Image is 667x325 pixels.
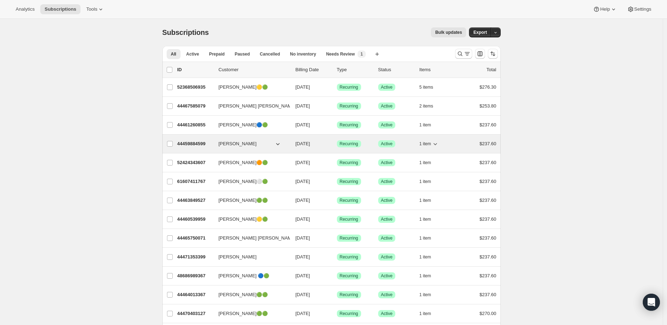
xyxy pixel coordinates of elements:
span: $270.00 [480,311,496,316]
span: Recurring [340,311,358,316]
span: $237.60 [480,216,496,222]
span: Bulk updates [435,30,462,35]
div: Items [420,66,455,73]
span: Recurring [340,103,358,109]
span: Paused [235,51,250,57]
span: $276.30 [480,84,496,90]
p: 44459884599 [177,140,213,147]
p: 52368506935 [177,84,213,91]
span: $237.60 [480,235,496,241]
button: Tools [82,4,109,14]
button: 1 item [420,309,439,319]
span: [DATE] [296,311,310,316]
span: 5 items [420,84,433,90]
p: 44470403127 [177,310,213,317]
div: 44470403127[PERSON_NAME]🟢🟢[DATE]SuccessRecurringSuccessActive1 item$270.00 [177,309,496,319]
span: [PERSON_NAME] [219,253,257,261]
p: 44461260855 [177,121,213,129]
span: Recurring [340,273,358,279]
button: 1 item [420,139,439,149]
span: 1 item [420,141,431,147]
span: [PERSON_NAME]🟢🟢 [219,291,268,298]
span: Subscriptions [162,28,209,36]
button: [PERSON_NAME]🟢🟢 [214,308,286,319]
div: 44460539959[PERSON_NAME]🟡🟢[DATE]SuccessRecurringSuccessActive1 item$237.60 [177,214,496,224]
span: $237.60 [480,273,496,278]
span: [PERSON_NAME]⚪🟢 [219,178,268,185]
span: 1 item [420,198,431,203]
button: 1 item [420,290,439,300]
button: Settings [623,4,656,14]
span: All [171,51,176,57]
p: ID [177,66,213,73]
span: 1 item [420,292,431,298]
span: [PERSON_NAME]🟡🟢 [219,84,268,91]
div: 52424343607[PERSON_NAME]🟠🟢[DATE]SuccessRecurringSuccessActive1 item$237.60 [177,158,496,168]
span: [DATE] [296,292,310,297]
span: 1 item [420,254,431,260]
p: 44460539959 [177,216,213,223]
span: 1 item [420,122,431,128]
button: [PERSON_NAME]⚪🟢 [214,176,286,187]
button: 1 item [420,177,439,187]
span: $237.60 [480,198,496,203]
button: 1 item [420,195,439,205]
div: 48686989367[PERSON_NAME] 🔵🟢[DATE]SuccessRecurringSuccessActive1 item$237.60 [177,271,496,281]
span: [PERSON_NAME] [PERSON_NAME] 🔵🟢 [219,235,309,242]
div: Type [337,66,372,73]
button: [PERSON_NAME] [PERSON_NAME] 🔵🟢 [214,232,286,244]
div: 61607411767[PERSON_NAME]⚪🟢[DATE]SuccessRecurringSuccessActive1 item$237.60 [177,177,496,187]
span: Tools [86,6,97,12]
button: 1 item [420,233,439,243]
span: [DATE] [296,198,310,203]
span: 1 item [420,311,431,316]
button: [PERSON_NAME]🟡🟢 [214,214,286,225]
button: 1 item [420,214,439,224]
div: 44461260855[PERSON_NAME]🔵🟢[DATE]SuccessRecurringSuccessActive1 item$237.60 [177,120,496,130]
span: Active [381,103,393,109]
span: Recurring [340,141,358,147]
span: Active [186,51,199,57]
span: Active [381,273,393,279]
span: Active [381,160,393,166]
span: [PERSON_NAME]🟢🟢 [219,197,268,204]
span: $237.60 [480,160,496,165]
span: 1 item [420,179,431,184]
p: 44465750071 [177,235,213,242]
div: Open Intercom Messenger [643,294,660,311]
span: [DATE] [296,160,310,165]
span: Settings [634,6,651,12]
span: Recurring [340,84,358,90]
span: Export [473,30,487,35]
button: Customize table column order and visibility [475,49,485,59]
div: 52368506935[PERSON_NAME]🟡🟢[DATE]SuccessRecurringSuccessActive5 items$276.30 [177,82,496,92]
p: Total [486,66,496,73]
div: 44471353399[PERSON_NAME][DATE]SuccessRecurringSuccessActive1 item$237.60 [177,252,496,262]
span: 1 item [420,160,431,166]
div: 44464013367[PERSON_NAME]🟢🟢[DATE]SuccessRecurringSuccessActive1 item$237.60 [177,290,496,300]
div: IDCustomerBilling DateTypeStatusItemsTotal [177,66,496,73]
span: [PERSON_NAME] [PERSON_NAME]🟡🟢 [219,103,307,110]
button: [PERSON_NAME]🟡🟢 [214,82,286,93]
p: 61607411767 [177,178,213,185]
button: [PERSON_NAME] [214,138,286,150]
span: [PERSON_NAME]🟢🟢 [219,310,268,317]
button: 2 items [420,101,441,111]
button: [PERSON_NAME]🟠🟢 [214,157,286,168]
span: $237.60 [480,122,496,127]
p: 52424343607 [177,159,213,166]
span: $253.80 [480,103,496,109]
span: [PERSON_NAME]🟠🟢 [219,159,268,166]
button: [PERSON_NAME] 🔵🟢 [214,270,286,282]
button: Sort the results [488,49,498,59]
span: [DATE] [296,235,310,241]
span: Recurring [340,160,358,166]
span: Prepaid [209,51,225,57]
span: Active [381,141,393,147]
span: [PERSON_NAME]🔵🟢 [219,121,268,129]
button: [PERSON_NAME] [PERSON_NAME]🟡🟢 [214,100,286,112]
span: [DATE] [296,122,310,127]
span: Recurring [340,122,358,128]
p: Customer [219,66,290,73]
span: Cancelled [260,51,280,57]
